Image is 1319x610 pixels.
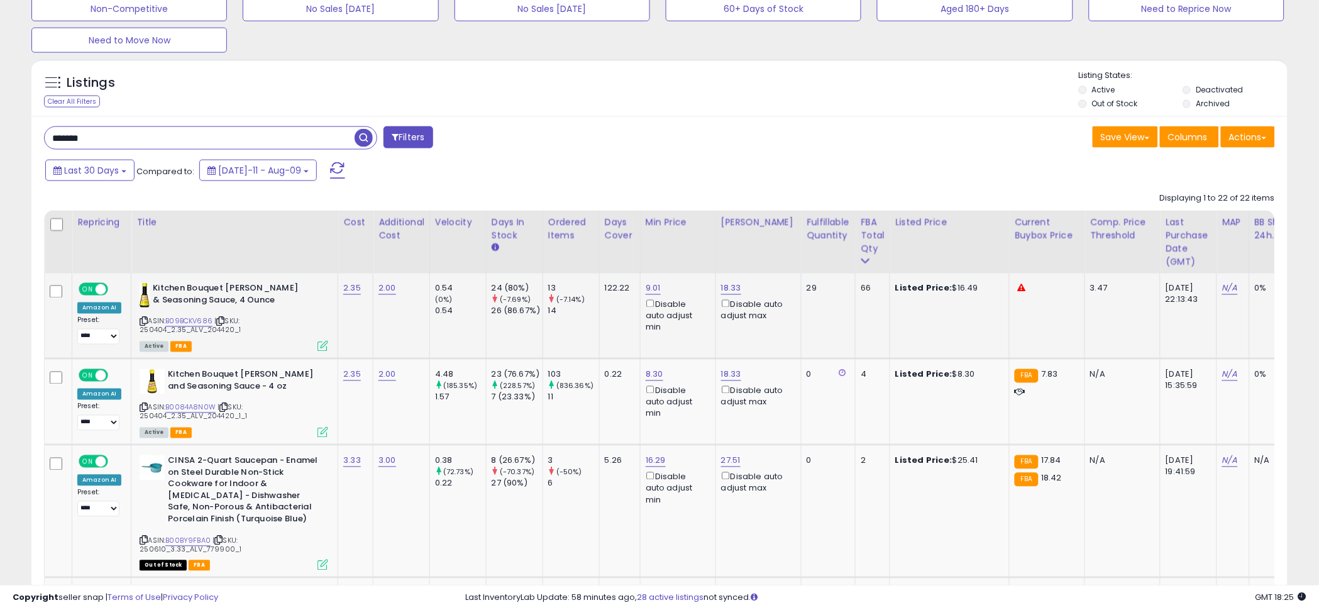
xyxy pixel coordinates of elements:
[168,455,321,528] b: CINSA 2-Quart Saucepan - Enamel on Steel Durable Non-Stick Cookware for Indoor & [MEDICAL_DATA] -...
[80,284,96,295] span: ON
[500,381,535,391] small: (228.57%)
[1222,216,1244,229] div: MAP
[77,302,121,314] div: Amazon AI
[548,283,599,294] div: 13
[44,96,100,108] div: Clear All Filters
[646,369,663,381] a: 8.30
[556,467,582,477] small: (-50%)
[721,297,792,322] div: Disable auto adjust max
[443,381,477,391] small: (185.35%)
[548,392,599,403] div: 11
[1015,369,1038,383] small: FBA
[140,341,168,352] span: All listings currently available for purchase on Amazon
[492,369,543,380] div: 23 (76.67%)
[1090,216,1155,242] div: Comp. Price Threshold
[492,392,543,403] div: 7 (23.33%)
[435,295,453,305] small: (0%)
[895,455,1000,467] div: $25.41
[721,369,741,381] a: 18.33
[895,369,952,380] b: Listed Price:
[895,369,1000,380] div: $8.30
[45,160,135,181] button: Last 30 Days
[548,306,599,317] div: 14
[605,216,635,242] div: Days Cover
[140,283,150,308] img: 411Fg9Am+RL._SL40_.jpg
[106,457,126,467] span: OFF
[807,369,846,380] div: 0
[140,560,187,571] span: All listings that are currently out of stock and unavailable for purchase on Amazon
[435,306,486,317] div: 0.54
[1166,369,1207,392] div: [DATE] 15:35:59
[492,306,543,317] div: 26 (86.67%)
[895,282,952,294] b: Listed Price:
[136,165,194,177] span: Compared to:
[165,536,211,546] a: B00BY9FBA0
[168,369,321,396] b: Kitchen Bouquet [PERSON_NAME] and Seasoning Sauce - 4 oz
[77,489,121,517] div: Preset:
[1255,216,1301,242] div: BB Share 24h.
[1222,455,1237,467] a: N/A
[140,369,165,394] img: 41bu8Ma4BPL._SL40_.jpg
[1221,126,1275,148] button: Actions
[31,28,227,53] button: Need to Move Now
[140,316,241,335] span: | SKU: 250404_2.35_ALV_204420_1
[861,369,880,380] div: 4
[548,478,599,489] div: 6
[435,455,486,467] div: 0.38
[343,216,368,229] div: Cost
[435,283,486,294] div: 0.54
[1255,455,1296,467] div: N/A
[80,370,96,381] span: ON
[13,591,58,603] strong: Copyright
[646,282,661,295] a: 9.01
[199,160,317,181] button: [DATE]-11 - Aug-09
[140,283,328,350] div: ASIN:
[646,297,706,333] div: Disable auto adjust min
[1166,455,1207,478] div: [DATE] 19:41:59
[721,470,792,494] div: Disable auto adjust max
[605,455,631,467] div: 5.26
[140,455,328,569] div: ASIN:
[895,216,1004,229] div: Listed Price
[218,164,301,177] span: [DATE]-11 - Aug-09
[435,478,486,489] div: 0.22
[378,282,396,295] a: 2.00
[77,316,121,345] div: Preset:
[807,283,846,294] div: 29
[895,455,952,467] b: Listed Price:
[1255,283,1296,294] div: 0%
[1222,369,1237,381] a: N/A
[1092,98,1138,109] label: Out of Stock
[106,284,126,295] span: OFF
[1256,591,1306,603] span: 2025-09-11 18:25 GMT
[343,282,361,295] a: 2.35
[170,341,192,352] span: FBA
[1090,283,1151,294] div: 3.47
[165,402,216,413] a: B0084A8N0W
[1090,369,1151,380] div: N/A
[646,384,706,419] div: Disable auto adjust min
[77,402,121,431] div: Preset:
[556,381,593,391] small: (836.36%)
[548,455,599,467] div: 3
[895,283,1000,294] div: $16.49
[163,591,218,603] a: Privacy Policy
[170,428,192,438] span: FBA
[343,369,361,381] a: 2.35
[721,384,792,408] div: Disable auto adjust max
[435,216,481,229] div: Velocity
[807,455,846,467] div: 0
[1166,283,1207,306] div: [DATE] 22:13:43
[1160,192,1275,204] div: Displaying 1 to 22 of 22 items
[1042,369,1059,380] span: 7.83
[646,455,666,467] a: 16.29
[492,216,538,242] div: Days In Stock
[465,592,1306,604] div: Last InventoryLab Update: 58 minutes ago, not synced.
[500,295,531,305] small: (-7.69%)
[378,369,396,381] a: 2.00
[1196,98,1230,109] label: Archived
[153,283,306,309] b: Kitchen Bouquet [PERSON_NAME] & Seasoning Sauce, 4 Ounce
[443,467,473,477] small: (72.73%)
[646,216,710,229] div: Min Price
[64,164,119,177] span: Last 30 Days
